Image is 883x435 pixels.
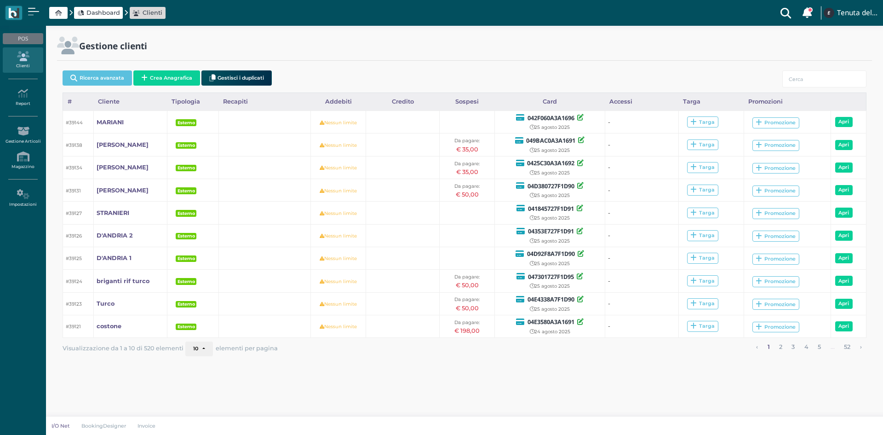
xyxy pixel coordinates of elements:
div: Promozione [756,301,796,308]
a: Clienti [3,47,43,73]
div: Targa [690,278,715,284]
b: 041845727F1D91 [528,204,574,213]
span: Visualizzazione da 1 a 10 di 520 elementi [63,342,183,354]
b: Esterno [178,120,195,125]
a: alla pagina 4 [801,342,811,354]
a: [PERSON_NAME] [97,140,149,149]
b: Turco [97,300,115,307]
b: Esterno [178,188,195,193]
td: - [605,111,679,133]
a: costone [97,322,121,331]
div: Addebiti [311,93,366,110]
td: - [605,202,679,224]
td: - [605,133,679,156]
div: € 50,00 [442,190,492,199]
small: #39126 [66,233,82,239]
div: Sospesi [440,93,495,110]
small: #39125 [66,255,82,261]
div: elementi per pagina [185,342,278,356]
b: Esterno [178,279,195,284]
a: D'ANDRIA 2 [97,231,133,240]
small: 25 agosto 2025 [530,147,570,153]
a: Turco [97,299,115,308]
b: 04D380727F1D90 [528,182,574,190]
a: alla pagina 1 [764,342,773,354]
small: #39127 [66,210,82,216]
div: Targa [690,186,715,193]
b: [PERSON_NAME] [97,164,149,171]
h4: Tenuta del Barco [837,9,877,17]
div: Targa [690,209,715,216]
div: Promozione [756,187,796,194]
b: 04E3580A3A1691 [528,318,574,326]
div: Targa [690,232,715,239]
b: 04D92F8A7F1D90 [527,249,575,258]
b: STRANIERI [97,209,129,216]
small: Nessun limite [320,233,357,239]
small: Nessun limite [320,165,357,171]
a: MARIANI [97,118,124,127]
a: Impostazioni [3,186,43,211]
b: Esterno [178,324,195,329]
div: Targa [679,93,744,110]
a: Apri [835,299,853,309]
small: Da pagare: [454,138,480,144]
div: Promozione [756,278,796,285]
b: costone [97,323,121,330]
small: #39131 [66,188,81,194]
small: 25 agosto 2025 [530,215,570,221]
b: 047301727F1D95 [528,273,574,281]
img: logo [8,8,19,18]
div: Tipologia [167,93,219,110]
small: Nessun limite [320,120,357,126]
div: Promozioni [744,93,831,110]
span: Clienti [143,8,162,17]
a: Report [3,85,43,110]
small: 25 agosto 2025 [530,261,570,267]
small: #39123 [66,301,82,307]
div: € 50,00 [442,304,492,313]
small: 24 agosto 2025 [530,329,570,335]
a: Apri [835,276,853,286]
small: Da pagare: [454,319,480,325]
td: - [605,247,679,269]
small: Nessun limite [320,324,357,330]
td: - [605,179,679,202]
td: - [605,315,679,337]
a: STRANIERI [97,209,129,217]
a: Apri [835,231,853,241]
a: ... Tenuta del Barco [822,2,877,24]
a: Dashboard [77,8,120,17]
button: Gestisci i duplicati [201,70,272,86]
div: Promozione [756,165,796,172]
div: Targa [690,300,715,307]
td: - [605,292,679,315]
small: Nessun limite [320,210,357,216]
div: € 198,00 [442,326,492,335]
b: Esterno [178,302,195,307]
b: D'ANDRIA 2 [97,232,133,239]
a: alla pagina 5 [815,342,824,354]
div: Card [495,93,605,110]
button: 10 [185,342,213,356]
a: pagina successiva [857,342,865,354]
div: € 35,00 [442,168,492,176]
small: Da pagare: [454,183,480,189]
a: alla pagina 52 [841,342,854,354]
small: #39138 [66,142,82,148]
div: Promozione [756,324,796,331]
button: Crea Anagrafica [133,70,200,86]
a: [PERSON_NAME] [97,163,149,172]
h2: Gestione clienti [79,41,147,51]
a: Clienti [132,8,162,17]
td: - [605,270,679,292]
a: Apri [835,321,853,331]
small: #39124 [66,278,82,284]
div: Targa [690,141,715,148]
b: briganti rif turco [97,278,149,284]
small: Da pagare: [454,274,480,280]
td: - [605,156,679,179]
a: Apri [835,253,853,263]
span: 10 [193,346,198,352]
div: Cliente [94,93,167,110]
